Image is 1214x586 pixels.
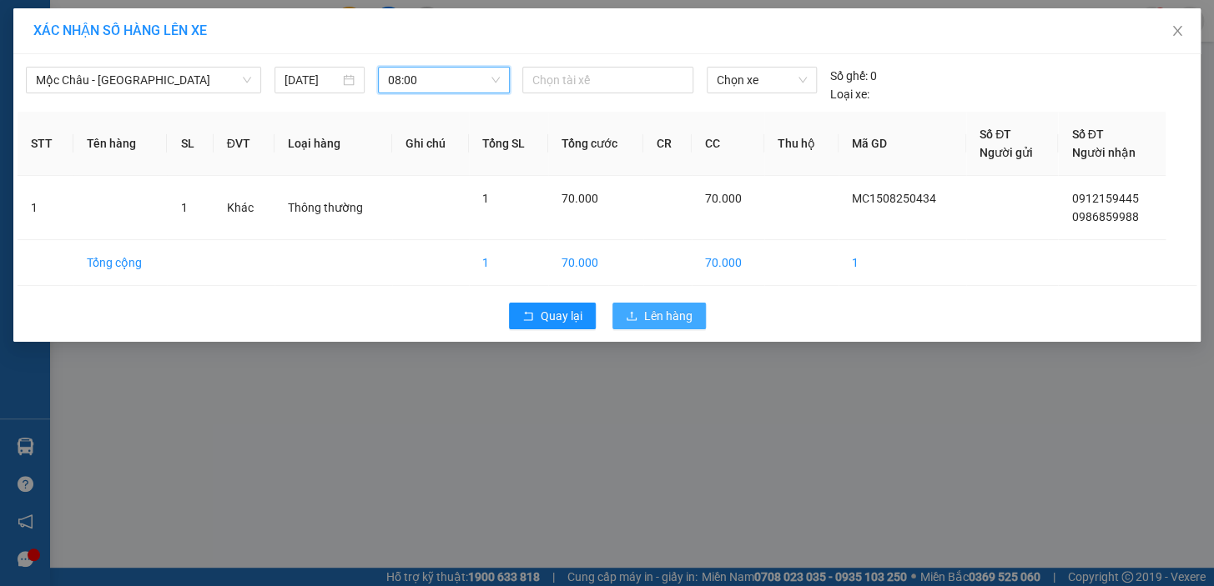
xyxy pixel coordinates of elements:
button: uploadLên hàng [612,303,706,329]
th: STT [18,112,73,176]
th: SL [167,112,213,176]
th: ĐVT [214,112,275,176]
td: 1 [469,240,549,286]
span: upload [626,310,637,323]
th: Tên hàng [73,112,168,176]
span: Số ghế: [830,67,868,85]
span: Người gửi [980,146,1033,159]
span: Lên hàng [644,307,693,325]
span: 70.000 [705,192,742,205]
span: MC1508250434 [852,192,936,205]
td: 70.000 [548,240,643,286]
span: 1 [482,192,489,205]
td: Tổng cộng [73,240,168,286]
span: Mộc Châu - Hà Nội [36,68,251,93]
span: 70.000 [562,192,598,205]
span: Chọn xe [717,68,807,93]
td: 1 [839,240,966,286]
span: 08:00 [388,68,500,93]
th: Mã GD [839,112,966,176]
span: XÁC NHẬN SỐ HÀNG LÊN XE [33,23,207,38]
td: Thông thường [275,176,391,240]
td: Khác [214,176,275,240]
span: Quay lại [541,307,582,325]
td: 70.000 [692,240,764,286]
span: 0912159445 [1071,192,1138,205]
button: rollbackQuay lại [509,303,596,329]
span: close [1171,24,1184,38]
th: Loại hàng [275,112,391,176]
span: 1 [180,201,187,214]
input: 15/08/2025 [285,71,340,89]
span: Loại xe: [830,85,869,103]
div: 0 [830,67,877,85]
button: Close [1154,8,1201,55]
td: 1 [18,176,73,240]
span: rollback [522,310,534,323]
span: Số ĐT [980,128,1011,141]
th: Tổng SL [469,112,549,176]
span: 0986859988 [1071,210,1138,223]
span: Người nhận [1071,146,1135,159]
th: CR [643,112,692,176]
th: Tổng cước [548,112,643,176]
span: Số ĐT [1071,128,1103,141]
th: CC [692,112,764,176]
th: Thu hộ [764,112,839,176]
th: Ghi chú [392,112,469,176]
